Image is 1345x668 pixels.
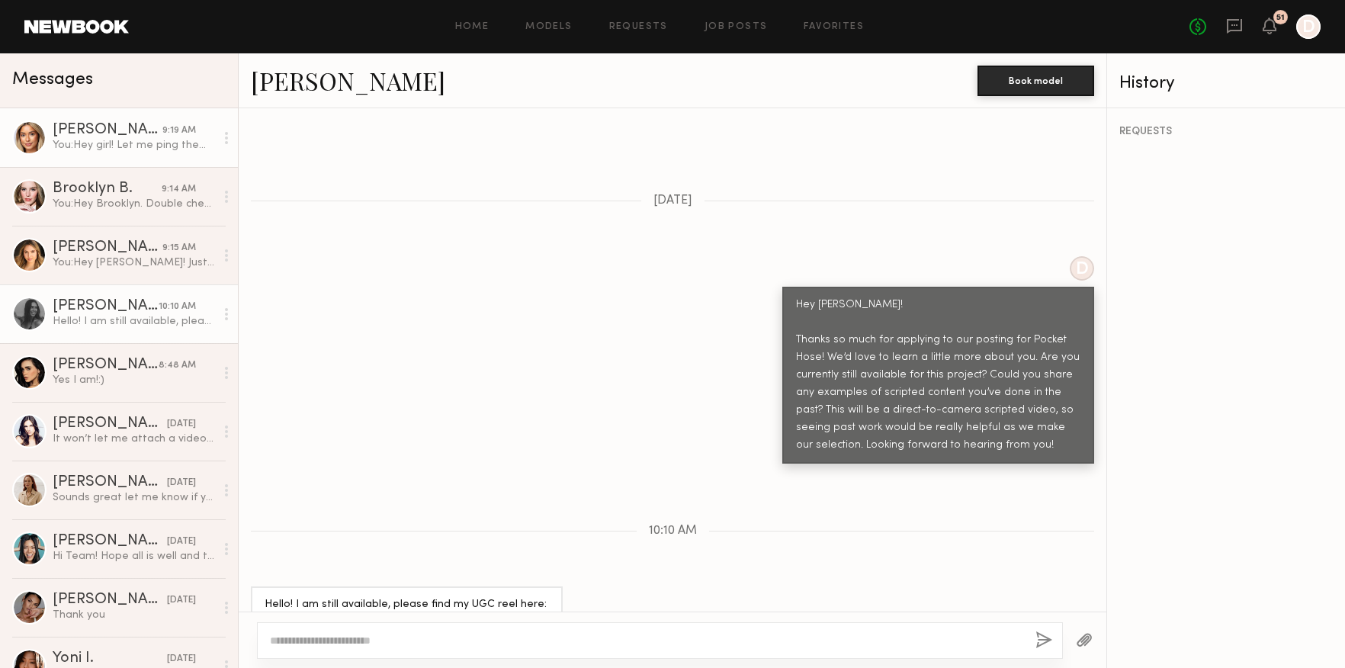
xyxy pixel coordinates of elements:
[649,525,697,538] span: 10:10 AM
[53,490,215,505] div: Sounds great let me know if you need anything!
[53,299,159,314] div: [PERSON_NAME]
[12,71,93,88] span: Messages
[167,652,196,666] div: [DATE]
[167,476,196,490] div: [DATE]
[1119,127,1333,137] div: REQUESTS
[977,66,1094,96] button: Book model
[53,123,162,138] div: [PERSON_NAME]
[609,22,668,32] a: Requests
[53,475,167,490] div: [PERSON_NAME]
[53,138,215,153] div: You: Hey girl! Let me ping them again.
[162,124,196,138] div: 9:19 AM
[804,22,864,32] a: Favorites
[53,534,167,549] div: [PERSON_NAME]
[53,240,162,255] div: [PERSON_NAME]
[455,22,490,32] a: Home
[167,417,196,432] div: [DATE]
[265,596,549,631] div: Hello! I am still available, please find my UGC reel here: [URL][DOMAIN_NAME]
[162,182,196,197] div: 9:14 AM
[1276,14,1285,22] div: 51
[53,416,167,432] div: [PERSON_NAME]
[53,549,215,564] div: Hi Team! Hope all is well and thank you for getting in touch with me! My apologies for the delaye...
[653,194,692,207] span: [DATE]
[1296,14,1321,39] a: D
[159,358,196,373] div: 8:48 AM
[53,432,215,446] div: It won’t let me attach a video. Is there an email that would be good for me to send to?
[162,241,196,255] div: 9:15 AM
[53,593,167,608] div: [PERSON_NAME]
[796,297,1080,454] div: Hey [PERSON_NAME]! Thanks so much for applying to our posting for Pocket Hose! We’d love to learn...
[167,535,196,549] div: [DATE]
[1119,75,1333,92] div: History
[705,22,768,32] a: Job Posts
[251,64,445,97] a: [PERSON_NAME]
[53,314,215,329] div: Hello! I am still available, please find my UGC reel here: [URL][DOMAIN_NAME]
[53,358,159,373] div: [PERSON_NAME]
[525,22,572,32] a: Models
[159,300,196,314] div: 10:10 AM
[53,255,215,270] div: You: Hey [PERSON_NAME]! Just wanted to double check you are still available [DATE]? If so, I will...
[53,608,215,622] div: Thank you
[167,593,196,608] div: [DATE]
[53,373,215,387] div: Yes I am!:)
[53,181,162,197] div: Brooklyn B.
[53,197,215,211] div: You: Hey Brooklyn. Double checking you are still only avail from 12-3? You are our client's first...
[977,73,1094,86] a: Book model
[53,651,167,666] div: Yoni I.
